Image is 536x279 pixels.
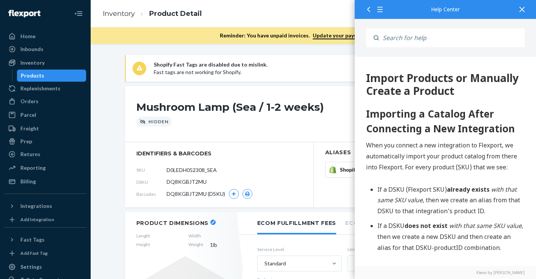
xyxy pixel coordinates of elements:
div: 547 Import Products or Manually Create a Product [11,15,170,40]
a: Inbounds [5,43,86,55]
a: Replenishments [5,82,86,95]
a: Returns [5,148,86,160]
a: Home [5,30,86,42]
span: identifiers & barcodes [136,150,302,157]
p: Read more in our help article: . [11,208,170,229]
div: Parcel [20,111,36,119]
a: Billing [5,175,86,188]
span: Shopify [340,166,361,174]
input: Search [379,28,525,47]
input: Standard [264,260,264,267]
h1: Mushroom Lamp (Sea / 1-2 weeks) [136,101,448,116]
span: DSKU [136,179,167,185]
div: Products [21,72,44,79]
div: Reporting [20,164,46,172]
div: Inventory [20,59,45,67]
label: Units [348,246,372,253]
div: Replenishments [20,85,60,92]
h1: Importing a Catalog After Connecting a New Integration [11,50,170,79]
label: Service Level [257,246,341,253]
a: Products [17,70,87,82]
span: Height [136,241,150,249]
button: Integrations [5,200,86,212]
li: Ecom Fulfillment Fees [257,212,337,234]
em: with that same SKU value [94,165,167,173]
p: Fast tags are not working for Shopify. [154,68,267,76]
div: Add Integration [20,216,54,223]
div: Home [20,33,36,40]
a: Add Integration [5,215,86,224]
button: Fast Tags [5,234,86,246]
span: Length [136,232,150,239]
p: Reminder: You have unpaid invoices. [220,32,400,39]
div: Settings [20,263,42,271]
h2: Product Dimensions [136,220,209,226]
div: Add Fast Tag [20,250,48,256]
div: Hidden [136,116,172,127]
span: DQ8KGBJT2MU (DSKU) [167,190,225,198]
a: Inventory [103,9,135,18]
div: Inbounds [20,45,43,53]
input: 1 [354,260,355,267]
li: If a DSKU , then we create a new DSKU and then create an alias for that DSKU-productID combination. [23,164,170,196]
strong: already exists [92,129,135,137]
span: Width [188,232,203,239]
span: DQ8KGBJT2MU [167,178,207,186]
button: Shopify1 [325,162,406,178]
p: When you connect a new integration to Flexport, we automatically import your product catalog from... [11,83,170,116]
a: Inventory [5,57,86,69]
a: Reporting [5,162,86,174]
div: Prep [20,138,32,145]
p: Shopify Fast Tags are disabled due to mislink. [154,61,267,68]
span: Weight [188,241,203,249]
div: Billing [20,178,36,185]
h2: Aliases [325,150,491,155]
a: Product Detail [149,9,202,18]
a: Settings [5,261,86,273]
span: Barcodes [136,191,167,197]
span: 1 lb [210,241,235,249]
div: Orders [20,98,39,105]
button: Close Navigation [71,6,86,21]
a: Prep [5,135,86,147]
a: Parcel [5,109,86,121]
span: SKU [136,167,167,173]
a: Freight [5,122,86,135]
a: Elevio by [PERSON_NAME] [366,270,525,275]
div: Integrations [20,202,52,210]
ol: breadcrumbs [97,3,208,25]
div: Standard [264,260,286,267]
div: Fast Tags [20,236,45,243]
a: Orders [5,95,86,107]
a: Update your payment information. [313,32,400,39]
div: Freight [20,125,39,132]
div: Help Center [366,7,525,12]
li: If a DSKU (Flexport SKU) , then we create an alias from that DSKU to that integration's product ID. [23,127,170,160]
strong: does not exist [50,165,93,173]
div: Returns [20,150,40,158]
img: Flexport logo [8,10,40,17]
li: Ecom Fulfillment Storage Fees [345,212,456,233]
a: Add Fast Tag [5,249,86,258]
